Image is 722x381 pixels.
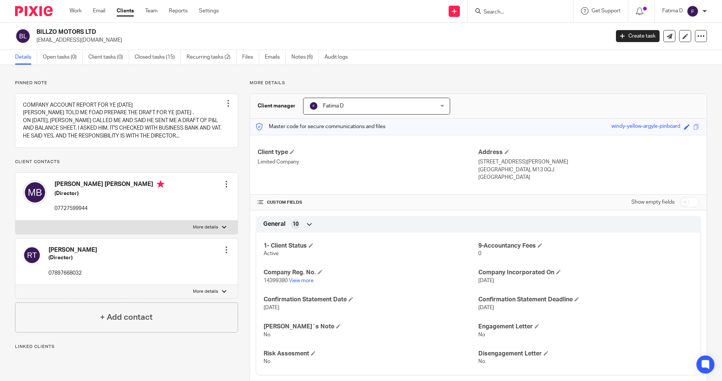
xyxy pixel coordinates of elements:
[323,103,344,109] span: Fatima D
[55,205,164,212] p: 07727599944
[264,251,279,256] span: Active
[258,200,478,206] h4: CUSTOM FIELDS
[70,7,82,15] a: Work
[55,180,164,190] h4: [PERSON_NAME] [PERSON_NAME]
[478,166,699,174] p: [GEOGRAPHIC_DATA], M13 0QJ
[15,80,238,86] p: Pinned note
[291,50,319,65] a: Notes (6)
[36,28,491,36] h2: BILLZO MOTORS LTD
[193,224,218,230] p: More details
[88,50,129,65] a: Client tasks (0)
[289,278,314,283] a: View more
[100,311,153,323] h4: + Add contact
[36,36,605,44] p: [EMAIL_ADDRESS][DOMAIN_NAME]
[55,190,164,197] h5: (Director)
[135,50,181,65] a: Closed tasks (15)
[264,359,270,364] span: No
[258,158,478,166] p: Limited Company
[15,6,53,16] img: Pixie
[145,7,158,15] a: Team
[49,269,97,277] p: 07897668032
[309,101,318,110] img: svg%3E
[264,278,288,283] span: 14399380
[662,7,683,15] p: Fatima D
[478,251,481,256] span: 0
[592,8,620,14] span: Get Support
[325,50,353,65] a: Audit logs
[43,50,83,65] a: Open tasks (0)
[264,305,279,310] span: [DATE]
[15,50,37,65] a: Details
[264,332,270,337] span: No
[478,174,699,181] p: [GEOGRAPHIC_DATA]
[478,359,485,364] span: No
[199,7,219,15] a: Settings
[631,198,675,206] label: Show empty fields
[264,242,478,250] h4: 1- Client Status
[23,246,41,264] img: svg%3E
[258,148,478,156] h4: Client type
[478,350,693,358] h4: Disengagement Letter
[478,305,494,310] span: [DATE]
[157,180,164,188] i: Primary
[169,7,188,15] a: Reports
[117,7,134,15] a: Clients
[478,332,485,337] span: No
[264,323,478,331] h4: [PERSON_NAME]`s Note
[265,50,286,65] a: Emails
[264,350,478,358] h4: Risk Assesment
[478,323,693,331] h4: Engagement Letter
[49,246,97,254] h4: [PERSON_NAME]
[687,5,699,17] img: svg%3E
[250,80,707,86] p: More details
[15,159,238,165] p: Client contacts
[483,9,551,16] input: Search
[611,122,680,131] div: windy-yellow-argyle-pinboard
[478,148,699,156] h4: Address
[242,50,259,65] a: Files
[15,344,238,350] p: Linked clients
[264,296,478,304] h4: Confirmation Statement Date
[478,269,693,277] h4: Company Incorporated On
[49,254,97,262] h5: (Director)
[93,7,105,15] a: Email
[258,102,296,110] h3: Client manager
[478,278,494,283] span: [DATE]
[264,269,478,277] h4: Company Reg. No.
[478,158,699,166] p: [STREET_ADDRESS][PERSON_NAME]
[15,28,31,44] img: svg%3E
[293,221,299,228] span: 10
[263,220,285,228] span: General
[616,30,660,42] a: Create task
[478,296,693,304] h4: Confirmation Statement Deadline
[478,242,693,250] h4: 9-Accountancy Fees
[187,50,237,65] a: Recurring tasks (2)
[193,289,218,295] p: More details
[23,180,47,204] img: svg%3E
[256,123,385,130] p: Master code for secure communications and files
